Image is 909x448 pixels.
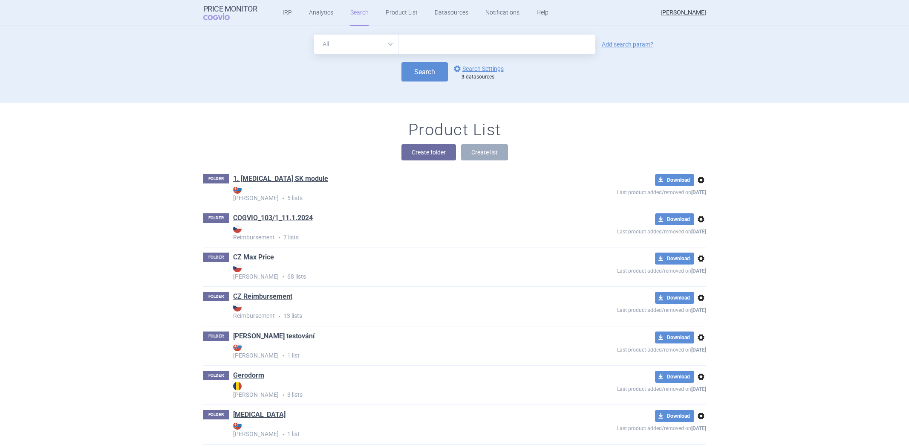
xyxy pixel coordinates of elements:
[203,410,229,419] p: FOLDER
[602,41,653,47] a: Add search param?
[279,273,287,281] i: •
[279,352,287,360] i: •
[233,292,292,303] h1: CZ Reimbursement
[203,174,229,183] p: FOLDER
[555,422,706,433] p: Last product added/removed on
[655,174,694,186] button: Download
[655,371,694,383] button: Download
[203,213,229,223] p: FOLDER
[203,292,229,301] p: FOLDER
[233,421,242,430] img: SK
[233,410,286,421] h1: Humira
[203,5,257,13] strong: Price Monitor
[233,382,555,399] p: 3 lists
[691,425,706,431] strong: [DATE]
[461,144,508,160] button: Create list
[233,213,313,223] a: COGVIO_103/1_11.1.2024
[233,371,264,380] a: Gerodorm
[401,62,448,81] button: Search
[691,347,706,353] strong: [DATE]
[233,303,555,319] strong: Reimbursement
[233,303,555,320] p: 13 lists
[555,383,706,393] p: Last product added/removed on
[233,253,274,264] h1: CZ Max Price
[233,343,555,359] strong: [PERSON_NAME]
[691,307,706,313] strong: [DATE]
[203,253,229,262] p: FOLDER
[233,264,555,281] p: 68 lists
[691,386,706,392] strong: [DATE]
[655,332,694,343] button: Download
[279,194,287,203] i: •
[401,144,456,160] button: Create folder
[275,312,283,321] i: •
[203,371,229,380] p: FOLDER
[555,304,706,314] p: Last product added/removed on
[233,421,555,437] strong: [PERSON_NAME]
[233,185,555,201] strong: [PERSON_NAME]
[691,229,706,235] strong: [DATE]
[203,13,242,20] span: COGVIO
[555,225,706,236] p: Last product added/removed on
[233,303,242,311] img: CZ
[203,5,257,21] a: Price MonitorCOGVIO
[233,264,555,280] strong: [PERSON_NAME]
[279,431,287,439] i: •
[233,343,242,351] img: SK
[233,174,328,183] a: 1. [MEDICAL_DATA] SK module
[233,224,555,242] p: 7 lists
[452,64,504,74] a: Search Settings
[233,224,242,233] img: CZ
[462,74,465,80] strong: 3
[233,382,242,390] img: RO
[408,120,501,140] h1: Product List
[233,185,242,194] img: SK
[555,186,706,197] p: Last product added/removed on
[655,253,694,265] button: Download
[233,382,555,398] strong: [PERSON_NAME]
[233,253,274,262] a: CZ Max Price
[555,265,706,275] p: Last product added/removed on
[275,233,283,242] i: •
[655,292,694,304] button: Download
[233,343,555,360] p: 1 list
[233,332,315,341] a: [PERSON_NAME] testování
[233,410,286,419] a: [MEDICAL_DATA]
[233,371,264,382] h1: Gerodorm
[279,391,287,399] i: •
[555,343,706,354] p: Last product added/removed on
[233,174,328,185] h1: 1. Humira SK module
[655,213,694,225] button: Download
[233,332,315,343] h1: Eli testování
[691,268,706,274] strong: [DATE]
[233,264,242,272] img: CZ
[655,410,694,422] button: Download
[691,189,706,195] strong: [DATE]
[233,292,292,301] a: CZ Reimbursement
[203,332,229,341] p: FOLDER
[233,185,555,203] p: 5 lists
[462,74,508,81] div: datasources
[233,213,313,224] h1: COGVIO_103/1_11.1.2024
[233,421,555,439] p: 1 list
[233,224,555,241] strong: Reimbursement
